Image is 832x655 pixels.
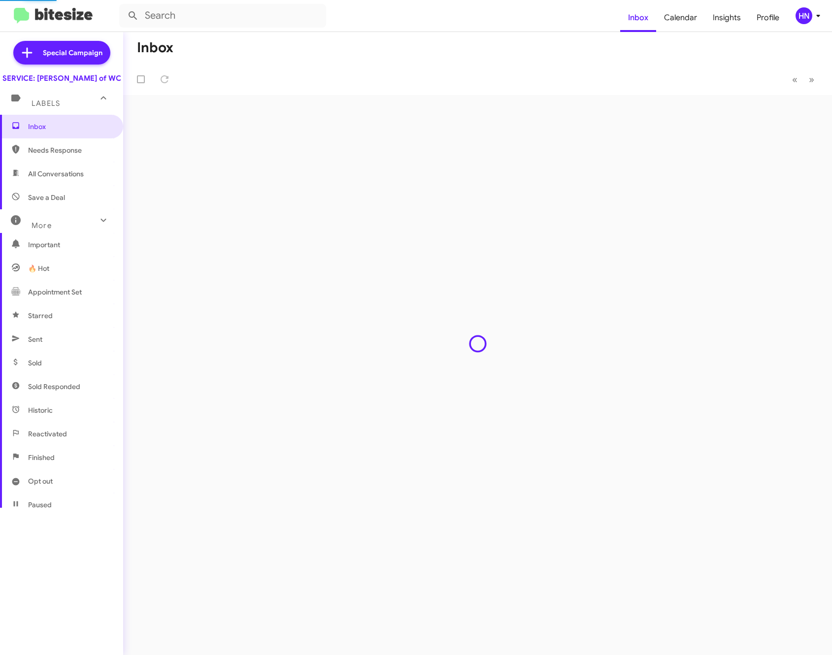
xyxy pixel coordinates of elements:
[803,69,820,90] button: Next
[32,221,52,230] span: More
[796,7,812,24] div: HN
[28,453,55,462] span: Finished
[2,73,121,83] div: SERVICE: [PERSON_NAME] of WC
[28,429,67,439] span: Reactivated
[656,3,705,32] a: Calendar
[32,99,60,108] span: Labels
[787,7,821,24] button: HN
[28,500,52,510] span: Paused
[787,69,820,90] nav: Page navigation example
[28,287,82,297] span: Appointment Set
[28,263,49,273] span: 🔥 Hot
[28,122,112,131] span: Inbox
[28,169,84,179] span: All Conversations
[28,193,65,202] span: Save a Deal
[809,73,814,86] span: »
[620,3,656,32] a: Inbox
[119,4,326,28] input: Search
[749,3,787,32] a: Profile
[43,48,102,58] span: Special Campaign
[28,476,53,486] span: Opt out
[792,73,798,86] span: «
[28,358,42,368] span: Sold
[28,334,42,344] span: Sent
[28,145,112,155] span: Needs Response
[137,40,173,56] h1: Inbox
[28,382,80,392] span: Sold Responded
[13,41,110,65] a: Special Campaign
[705,3,749,32] a: Insights
[786,69,803,90] button: Previous
[28,405,53,415] span: Historic
[28,240,112,250] span: Important
[28,311,53,321] span: Starred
